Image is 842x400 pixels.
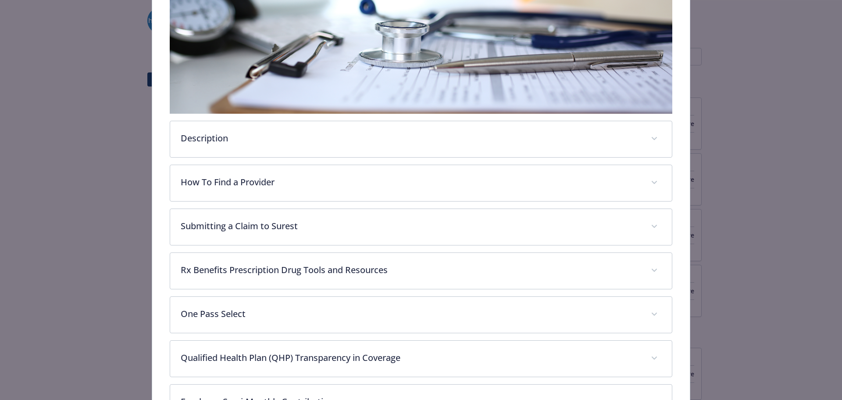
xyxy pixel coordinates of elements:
p: Description [181,132,641,145]
p: Qualified Health Plan (QHP) Transparency in Coverage [181,351,641,364]
div: How To Find a Provider [170,165,672,201]
p: Rx Benefits Prescription Drug Tools and Resources [181,263,641,277]
div: Submitting a Claim to Surest [170,209,672,245]
div: One Pass Select [170,297,672,333]
p: How To Find a Provider [181,176,641,189]
div: Rx Benefits Prescription Drug Tools and Resources [170,253,672,289]
div: Qualified Health Plan (QHP) Transparency in Coverage [170,341,672,377]
div: Description [170,121,672,157]
p: Submitting a Claim to Surest [181,220,641,233]
p: One Pass Select [181,307,641,321]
